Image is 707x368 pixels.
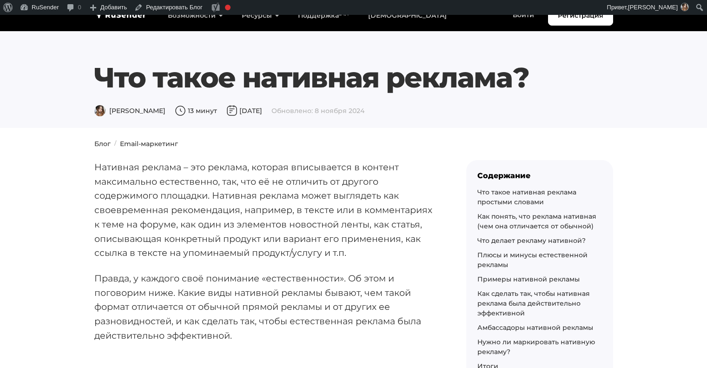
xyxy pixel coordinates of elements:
img: Дата публикации [226,105,238,116]
span: [DATE] [226,107,262,115]
li: Email-маркетинг [111,139,178,149]
a: Регистрация [548,6,613,26]
a: Нужно ли маркировать нативную рекламу? [477,338,595,356]
div: Содержание [477,171,602,180]
a: Как сделать так, чтобы нативная реклама была действительно эффективной [477,289,590,317]
a: Ресурсы [232,6,289,25]
a: Войти [503,6,543,25]
p: Нативная реклама – это реклама, которая вписывается в контент максимально естественно, так, что е... [94,160,436,260]
img: Время чтения [175,105,186,116]
a: Поддержка24/7 [289,6,359,25]
div: Фокусная ключевая фраза не установлена [225,5,231,10]
sup: 24/7 [339,11,350,17]
img: RuSender [94,10,146,20]
a: Блог [94,140,111,148]
nav: breadcrumb [89,139,619,149]
a: Плюсы и минусы естественной рекламы [477,251,588,269]
span: Обновлено: 8 ноября 2024 [271,107,364,115]
a: [DEMOGRAPHIC_DATA] [359,6,456,25]
a: Возможности [159,6,232,25]
span: [PERSON_NAME] [628,4,678,11]
span: [PERSON_NAME] [94,107,165,115]
a: Примеры нативной рекламы [477,275,580,283]
a: Что такое нативная реклама простыми словами [477,188,576,206]
p: Правда, у каждого своё понимание «естественности». Об этом и поговорим ниже. Какие виды нативной ... [94,271,436,343]
a: Как понять, что реклама нативная (чем она отличается от обычной) [477,212,596,230]
a: Амбассадоры нативной рекламы [477,323,593,332]
span: 13 минут [175,107,217,115]
h1: Что такое нативная реклама? [94,61,569,94]
a: Что делает рекламу нативной? [477,236,586,245]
